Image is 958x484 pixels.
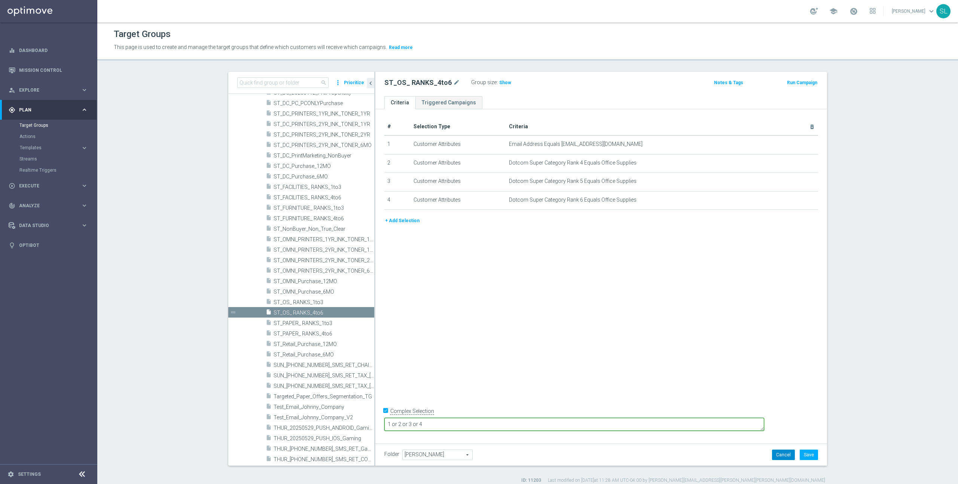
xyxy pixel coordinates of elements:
[384,96,415,109] a: Criteria
[266,361,272,370] i: insert_drive_file
[274,352,374,358] span: ST_Retail_Purchase_6MO
[274,446,374,452] span: THUR_20250529_SMS_RET_Gaming
[274,320,374,327] span: ST_PAPER_ RANKS_1to3
[411,173,506,192] td: Customer Attributes
[19,153,97,165] div: Streams
[274,393,374,400] span: Targeted_Paper_Offers_Segmentation_TG
[266,278,272,286] i: insert_drive_file
[266,173,272,181] i: insert_drive_file
[266,351,272,359] i: insert_drive_file
[19,122,78,128] a: Target Groups
[415,96,482,109] a: Triggered Campaigns
[274,331,374,337] span: ST_PAPER_ RANKS_4to6
[266,194,272,202] i: insert_drive_file
[367,78,374,88] button: chevron_left
[274,435,374,442] span: THUR_20250529_PUSH_IOS_Gaming
[9,40,88,60] div: Dashboard
[81,202,88,209] i: keyboard_arrow_right
[8,223,88,229] div: Data Studio keyboard_arrow_right
[81,222,88,229] i: keyboard_arrow_right
[274,121,374,128] span: ST_DC_PRINTERS_2YR_INK_TONER_1YR
[384,78,452,87] h2: ST_OS_ RANKS_4to6
[81,144,88,151] i: keyboard_arrow_right
[471,79,497,86] label: Group size
[266,99,272,108] i: insert_drive_file
[548,477,825,484] label: Last modified on [DATE] at 11:28 AM UTC-04:00 by [PERSON_NAME][EMAIL_ADDRESS][PERSON_NAME][PERSON...
[81,182,88,189] i: keyboard_arrow_right
[384,154,411,173] td: 2
[266,298,272,307] i: insert_drive_file
[274,226,374,232] span: ST_NonBuyer_Non_True_Clear
[19,184,81,188] span: Execute
[266,267,272,276] i: insert_drive_file
[8,203,88,209] button: track_changes Analyze keyboard_arrow_right
[266,246,272,255] i: insert_drive_file
[266,393,272,401] i: insert_drive_file
[334,77,342,88] i: more_vert
[9,87,15,94] i: person_search
[9,183,15,189] i: play_circle_outline
[384,135,411,154] td: 1
[7,471,14,478] i: settings
[18,472,41,477] a: Settings
[411,191,506,210] td: Customer Attributes
[9,235,88,255] div: Optibot
[266,215,272,223] i: insert_drive_file
[266,141,272,150] i: insert_drive_file
[509,160,637,166] span: Dotcom Super Category Rank 4 Equals Office Supplies
[453,78,460,87] i: mode_edit
[772,450,795,460] button: Cancel
[266,372,272,380] i: insert_drive_file
[384,173,411,192] td: 3
[274,456,374,463] span: THUR_20250710_SMS_RET_COMPUTER
[266,403,272,412] i: insert_drive_file
[266,110,272,119] i: insert_drive_file
[384,118,411,135] th: #
[20,145,73,150] span: Templates
[19,134,78,140] a: Actions
[274,341,374,347] span: ST_Retail_Purchase_12MO
[384,191,411,210] td: 4
[509,141,643,147] span: Email Address Equals [EMAIL_ADDRESS][DOMAIN_NAME]
[81,86,88,94] i: keyboard_arrow_right
[266,435,272,443] i: insert_drive_file
[81,106,88,113] i: keyboard_arrow_right
[19,165,97,176] div: Realtime Triggers
[266,340,272,349] i: insert_drive_file
[19,108,81,112] span: Plan
[274,278,374,285] span: ST_OMNI_Purchase_12MO
[266,330,272,339] i: insert_drive_file
[829,7,838,15] span: school
[274,247,374,253] span: ST_OMNI_PRINTERS_2YR_INK_TONER_1YR
[266,424,272,433] i: insert_drive_file
[8,242,88,248] button: lightbulb Optibot
[8,87,88,93] button: person_search Explore keyboard_arrow_right
[19,167,78,173] a: Realtime Triggers
[388,43,414,52] button: Read more
[343,78,365,88] button: Prioritize
[274,257,374,264] span: ST_OMNI_PRINTERS_2YR_INK_TONER_2YR
[19,156,78,162] a: Streams
[8,183,88,189] div: play_circle_outline Execute keyboard_arrow_right
[8,48,88,53] button: equalizer Dashboard
[9,107,81,113] div: Plan
[509,197,637,203] span: Dotcom Super Category Rank 6 Equals Office Supplies
[266,309,272,318] i: insert_drive_file
[8,67,88,73] div: Mission Control
[936,4,951,18] div: SL
[274,414,374,421] span: Test_Email_Johnny_Company_V2
[19,131,97,142] div: Actions
[9,202,15,209] i: track_changes
[274,310,374,316] span: ST_OS_ RANKS_4to6
[800,450,818,460] button: Save
[266,225,272,234] i: insert_drive_file
[19,145,88,151] button: Templates keyboard_arrow_right
[499,80,511,85] span: Show
[274,174,374,180] span: ST_DC_Purchase_6MO
[274,194,374,201] span: ST_FACILITIES_ RANKS_4to6
[266,120,272,129] i: insert_drive_file
[809,124,815,130] i: delete_forever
